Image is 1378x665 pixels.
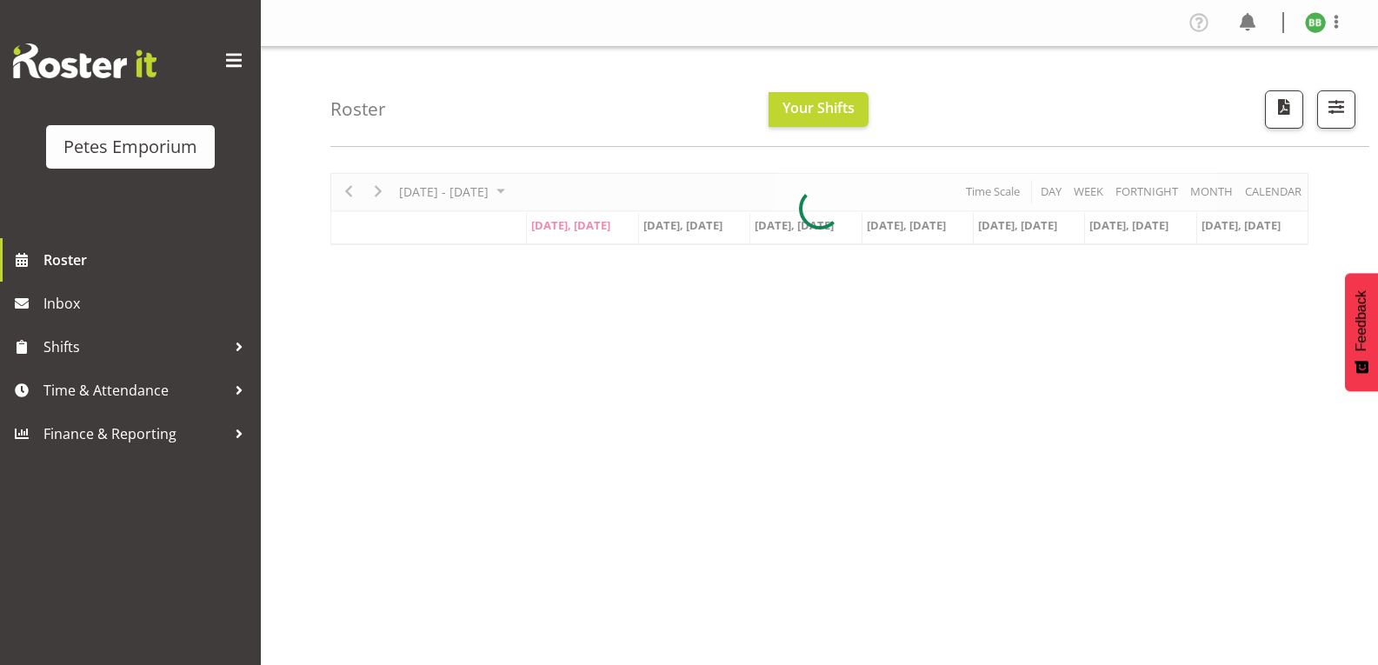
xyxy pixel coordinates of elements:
[330,99,386,119] h4: Roster
[1354,290,1369,351] span: Feedback
[43,334,226,360] span: Shifts
[1265,90,1303,129] button: Download a PDF of the roster according to the set date range.
[769,92,869,127] button: Your Shifts
[43,247,252,273] span: Roster
[63,134,197,160] div: Petes Emporium
[1345,273,1378,391] button: Feedback - Show survey
[1317,90,1355,129] button: Filter Shifts
[1305,12,1326,33] img: beena-bist9974.jpg
[782,98,855,117] span: Your Shifts
[43,421,226,447] span: Finance & Reporting
[43,377,226,403] span: Time & Attendance
[43,290,252,316] span: Inbox
[13,43,156,78] img: Rosterit website logo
